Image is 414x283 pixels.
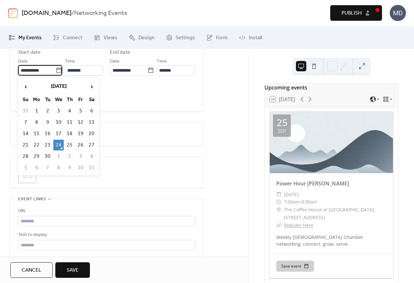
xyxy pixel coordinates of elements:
[53,128,64,139] td: 17
[20,162,31,173] td: 5
[110,58,120,65] span: Date
[86,106,97,116] td: 6
[75,94,86,105] th: Fr
[157,58,167,65] span: Time
[75,162,86,173] td: 10
[42,128,53,139] td: 16
[75,106,86,116] td: 5
[87,80,96,93] span: ›
[21,80,30,93] span: ‹
[390,5,406,21] div: MD
[31,80,86,94] th: [DATE]
[330,5,382,21] button: Publish
[64,140,75,150] td: 25
[86,117,97,128] td: 13
[138,34,155,42] span: Design
[202,29,233,46] a: Form
[31,117,42,128] td: 8
[31,162,42,173] td: 6
[277,118,288,127] div: 25
[270,234,393,247] div: Weekly [DEMOGRAPHIC_DATA] Chamber networking: connect, grow, serve.
[22,7,71,19] a: [DOMAIN_NAME]
[64,162,75,173] td: 9
[103,34,117,42] span: Views
[42,162,53,173] td: 7
[53,94,64,105] th: We
[20,140,31,150] td: 21
[86,151,97,162] td: 4
[278,129,286,134] div: Sep
[20,106,31,116] td: 31
[31,94,42,105] th: Mo
[284,222,313,228] a: Register Here
[8,8,18,18] img: logo
[20,151,31,162] td: 28
[53,117,64,128] td: 10
[42,140,53,150] td: 23
[18,49,41,56] div: Start date
[86,128,97,139] td: 20
[20,117,31,128] td: 7
[276,191,281,198] div: ​
[276,206,281,214] div: ​
[18,207,194,215] div: URL
[4,29,47,46] a: My Events
[276,180,349,187] a: Power Hour [PERSON_NAME]
[284,206,387,221] span: The Coffee House at [GEOGRAPHIC_DATA], [STREET_ADDRESS]
[89,29,122,46] a: Views
[276,221,281,229] div: ​
[64,117,75,128] td: 11
[53,162,64,173] td: 8
[20,128,31,139] td: 14
[10,262,53,278] button: Cancel
[110,49,130,56] div: End date
[67,266,79,274] span: Save
[71,7,74,19] b: /
[342,9,362,17] span: Publish
[300,198,301,206] span: -
[301,198,317,206] span: 8:00am
[75,117,86,128] td: 12
[31,128,42,139] td: 15
[31,140,42,150] td: 22
[276,198,281,206] div: ​
[74,7,127,19] b: Networking Events
[216,34,228,42] span: Form
[18,195,46,203] span: Event links
[86,94,97,105] th: Sa
[42,117,53,128] td: 9
[64,106,75,116] td: 4
[53,140,64,150] td: 24
[65,58,75,65] span: Time
[42,94,53,105] th: Tu
[75,140,86,150] td: 26
[86,162,97,173] td: 11
[64,128,75,139] td: 18
[176,34,195,42] span: Settings
[18,34,42,42] span: My Events
[284,191,299,198] span: [DATE]
[249,34,262,42] span: Install
[265,84,398,91] div: Upcoming events
[124,29,159,46] a: Design
[64,94,75,105] th: Th
[20,94,31,105] th: Su
[42,151,53,162] td: 30
[86,140,97,150] td: 27
[53,106,64,116] td: 3
[18,231,194,239] div: Text to display
[42,106,53,116] td: 2
[31,151,42,162] td: 29
[26,255,59,263] span: Open in new tab
[276,261,314,272] button: Save event
[22,266,41,274] span: Cancel
[48,29,87,46] a: Connect
[31,106,42,116] td: 1
[161,29,200,46] a: Settings
[53,151,64,162] td: 1
[55,262,90,278] button: Save
[75,128,86,139] td: 19
[75,151,86,162] td: 3
[284,198,300,206] span: 7:00am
